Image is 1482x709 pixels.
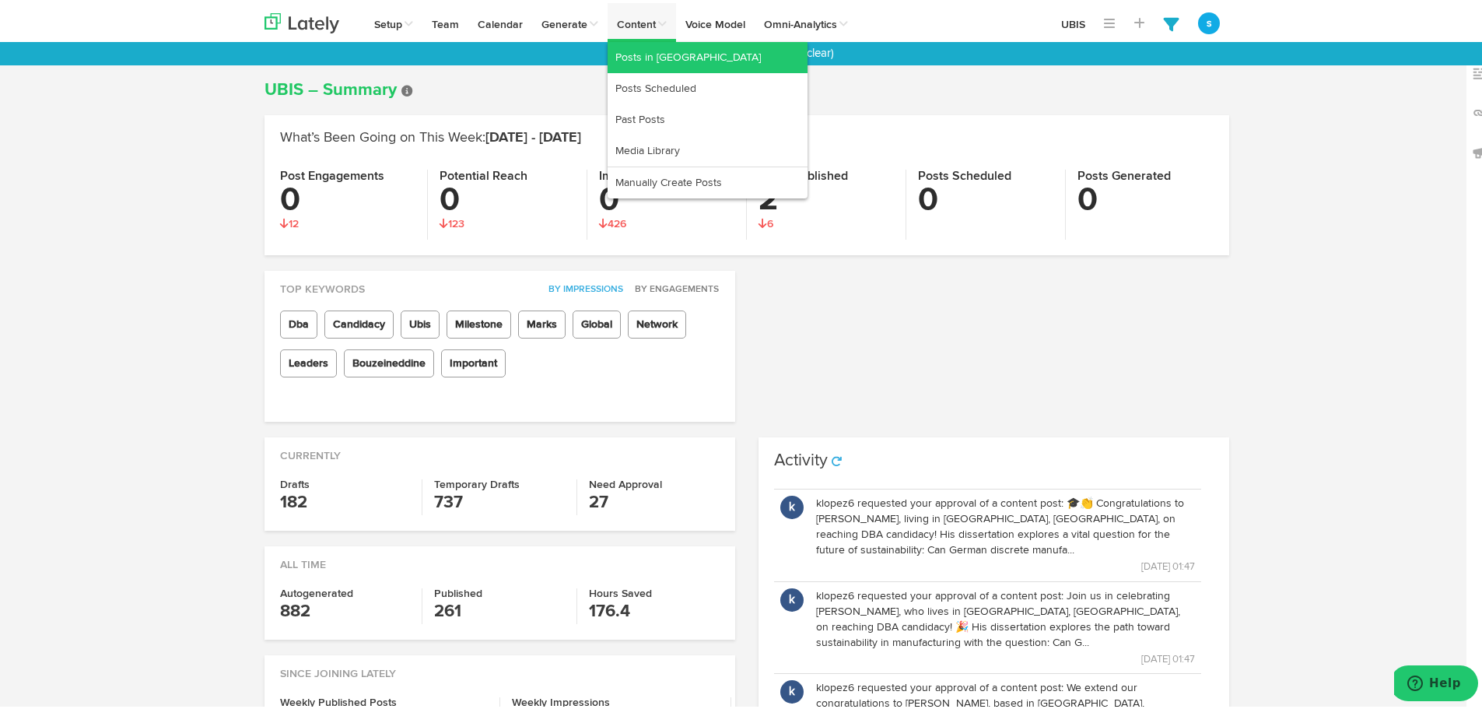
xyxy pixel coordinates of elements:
[265,652,735,679] div: Since Joining Lately
[280,307,317,335] span: Dba
[518,307,566,335] span: Marks
[599,216,626,226] span: 426
[816,555,1195,572] p: [DATE] 01:47
[599,181,734,213] h3: 0
[816,585,1195,648] p: klopez6 requested your approval of a content post: Join us in celebrating [PERSON_NAME], who live...
[280,694,488,705] h4: Weekly Published Posts
[447,307,511,335] span: Milestone
[759,181,894,213] h3: 2
[434,487,564,512] h3: 737
[280,181,415,213] h3: 0
[780,585,804,609] button: k
[608,132,808,163] a: Media Library
[918,167,1053,181] h4: Posts Scheduled
[774,449,828,466] h3: Activity
[589,585,720,596] h4: Hours Saved
[816,493,1195,555] p: klopez6 requested your approval of a content post: 🎓👏 Congratulations to [PERSON_NAME], living in...
[608,70,808,101] a: Posts Scheduled
[440,181,575,213] h3: 0
[265,268,735,294] div: Top Keywords
[589,596,720,621] h3: 176.4
[434,476,564,487] h4: Temporary Drafts
[344,346,434,374] span: Bouzeineddine
[759,216,773,226] span: 6
[918,181,1053,213] h3: 0
[628,307,686,335] span: Network
[589,487,720,512] h3: 27
[1077,181,1214,213] h3: 0
[608,164,808,195] a: Manually Create Posts
[265,543,735,570] div: All Time
[280,585,410,596] h4: Autogenerated
[401,307,440,335] span: Ubis
[599,167,734,181] h4: Impressions
[265,434,735,461] div: Currently
[440,216,464,226] span: 123
[804,44,834,56] a: (clear)
[324,307,394,335] span: Candidacy
[280,487,410,512] h3: 182
[816,648,1195,665] p: [DATE] 01:47
[280,346,337,374] span: Leaders
[434,585,564,596] h4: Published
[280,128,1214,143] h2: What’s Been Going on This Week:
[280,167,415,181] h4: Post Engagements
[265,10,339,30] img: logo_lately_bg_light.svg
[780,493,804,516] button: k
[589,476,720,487] h4: Need Approval
[280,476,410,487] h4: Drafts
[1077,167,1214,181] h4: Posts Generated
[1198,9,1220,31] button: s
[1394,662,1478,701] iframe: Opens a widget where you can find more information
[540,279,624,294] button: By Impressions
[626,279,720,294] button: By Engagements
[608,39,808,70] a: Posts in [GEOGRAPHIC_DATA]
[441,346,506,374] span: Important
[434,596,564,621] h3: 261
[780,677,804,700] button: k
[485,128,581,142] span: [DATE] - [DATE]
[280,216,299,226] span: 12
[440,167,575,181] h4: Potential Reach
[280,596,410,621] h3: 882
[573,307,621,335] span: Global
[608,101,808,132] a: Past Posts
[265,78,1229,97] h1: UBIS – Summary
[512,694,720,705] h4: Weekly Impressions
[759,167,894,181] h4: Posts Published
